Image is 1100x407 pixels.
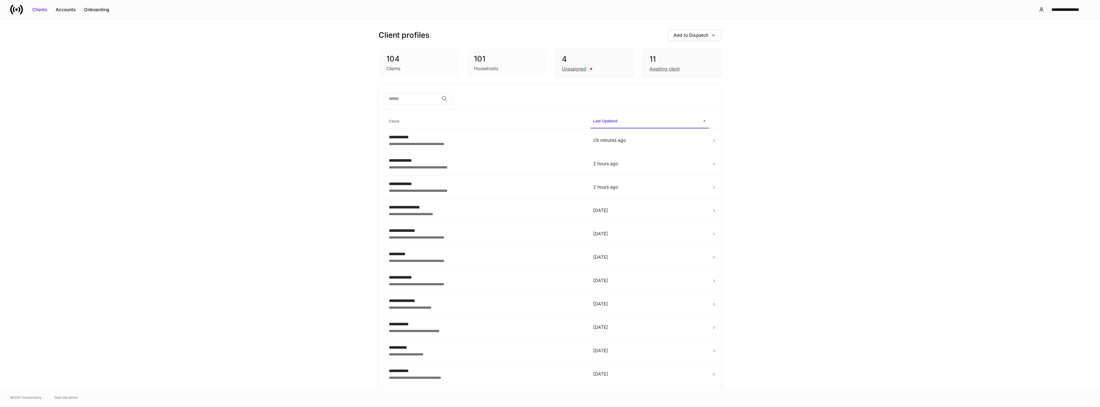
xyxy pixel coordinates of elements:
div: 104 [386,54,451,64]
span: Client [386,115,585,128]
span: © 2025 OneAdvisory [10,395,42,400]
div: 4Unassigned [554,49,634,77]
div: Households [474,65,498,72]
a: Data Disclaimer [54,395,78,400]
div: Unassigned [562,66,586,72]
p: [DATE] [593,277,706,284]
p: 29 minutes ago [593,137,706,143]
div: Accounts [56,6,76,13]
p: [DATE] [593,207,706,214]
h3: Client profiles [379,30,429,40]
p: 2 hours ago [593,184,706,190]
h6: Last Updated [593,118,617,124]
div: 4 [562,54,626,64]
h6: Client [389,118,399,124]
p: [DATE] [593,231,706,237]
button: Clients [28,4,51,15]
button: Accounts [51,4,80,15]
p: [DATE] [593,324,706,330]
div: 101 [474,54,538,64]
p: 2 hours ago [593,160,706,167]
p: [DATE] [593,301,706,307]
div: Onboarding [84,6,109,13]
button: Add to Dispatch [668,29,721,41]
p: [DATE] [593,254,706,260]
div: Awaiting client [649,66,680,72]
button: Onboarding [80,4,114,15]
p: [DATE] [593,347,706,354]
div: 11 [649,54,713,64]
div: Clients [386,65,400,72]
div: Clients [32,6,47,13]
p: [DATE] [593,371,706,377]
div: Add to Dispatch [673,32,708,38]
span: Last Updated [591,115,709,128]
div: 11Awaiting client [641,49,721,77]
